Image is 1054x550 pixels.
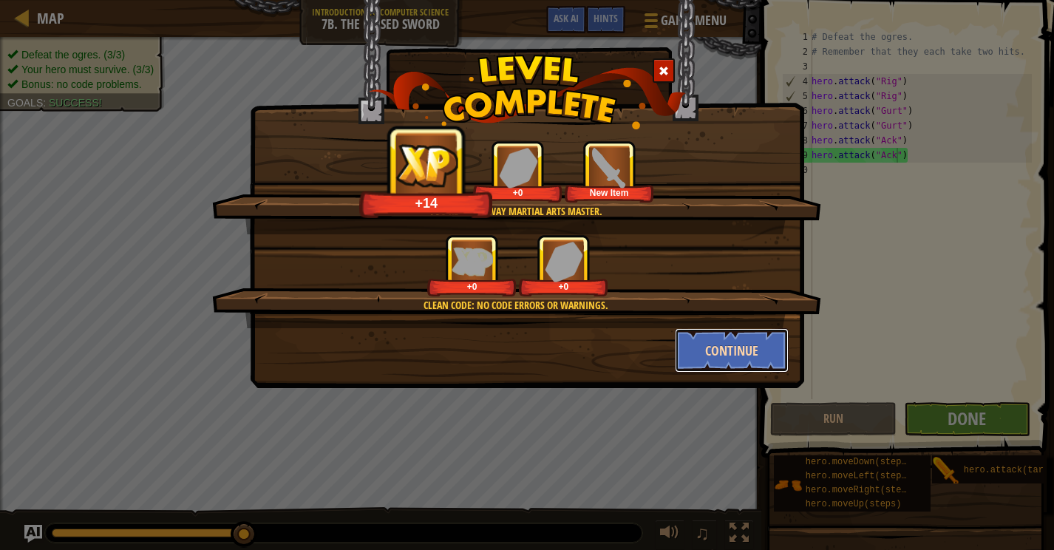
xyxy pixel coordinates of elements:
img: reward_icon_xp.png [396,143,458,187]
div: You're a hallway martial arts master. [282,204,749,219]
button: Continue [675,328,789,373]
div: New Item [568,187,651,198]
div: +14 [364,194,489,211]
div: +0 [430,281,514,292]
img: portrait.png [589,147,630,188]
div: +0 [522,281,605,292]
img: reward_icon_xp.png [452,247,493,276]
img: reward_icon_gems.png [545,241,583,282]
div: +0 [476,187,560,198]
img: reward_icon_gems.png [499,147,537,188]
div: Clean code: no code errors or warnings. [282,298,749,313]
img: level_complete.png [369,55,686,129]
